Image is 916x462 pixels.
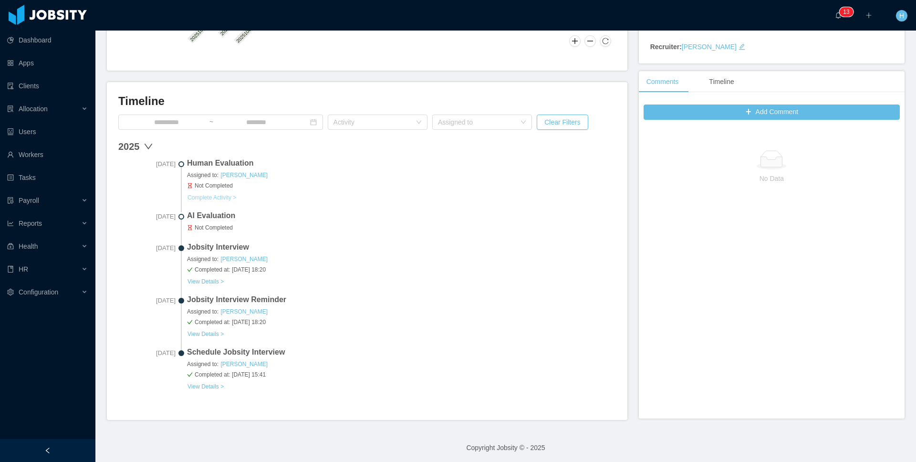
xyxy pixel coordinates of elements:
[739,43,745,50] i: icon: edit
[569,35,581,47] button: Zoom In
[187,210,616,221] span: AI Evaluation
[118,94,616,109] h3: Timeline
[639,71,687,93] div: Comments
[701,71,741,93] div: Timeline
[682,43,737,51] a: [PERSON_NAME]
[19,242,38,250] span: Health
[644,105,900,120] button: icon: plusAdd Comment
[7,197,14,204] i: icon: file-protect
[187,225,193,231] i: icon: hourglass
[187,360,616,368] span: Assigned to:
[835,12,842,19] i: icon: bell
[187,255,616,263] span: Assigned to:
[7,76,88,95] a: icon: auditClients
[187,294,616,305] span: Jobsity Interview Reminder
[187,223,616,232] span: Not Completed
[220,255,268,263] a: [PERSON_NAME]
[187,318,616,326] span: Completed at: [DATE] 18:20
[310,119,317,126] i: icon: calendar
[7,31,88,50] a: icon: pie-chartDashboard
[600,35,611,47] button: Reset Zoom
[187,330,224,338] button: View Details >
[333,117,411,127] div: Activity
[839,7,853,17] sup: 13
[187,265,616,274] span: Completed at: [DATE] 18:20
[220,360,268,368] a: [PERSON_NAME]
[187,277,224,285] a: View Details >
[438,117,516,127] div: Assigned to
[187,346,616,358] span: Schedule Jobsity Interview
[187,171,616,179] span: Assigned to:
[7,122,88,141] a: icon: robotUsers
[537,115,588,130] button: Clear Filters
[187,157,616,169] span: Human Evaluation
[187,383,224,390] button: View Details >
[19,220,42,227] span: Reports
[187,181,616,190] span: Not Completed
[187,370,616,379] span: Completed at: [DATE] 15:41
[7,220,14,227] i: icon: line-chart
[7,243,14,250] i: icon: medicine-box
[899,10,904,21] span: H
[7,145,88,164] a: icon: userWorkers
[865,12,872,19] i: icon: plus
[187,193,237,201] a: Complete Activity >
[520,119,526,126] i: icon: down
[7,168,88,187] a: icon: profileTasks
[187,194,237,201] button: Complete Activity >
[7,105,14,112] i: icon: solution
[118,348,176,358] span: [DATE]
[187,330,224,337] a: View Details >
[187,267,193,273] i: icon: check
[7,289,14,295] i: icon: setting
[416,119,422,126] i: icon: down
[843,7,846,17] p: 1
[118,212,176,221] span: [DATE]
[187,278,224,285] button: View Details >
[118,243,176,253] span: [DATE]
[220,308,268,315] a: [PERSON_NAME]
[7,53,88,73] a: icon: appstoreApps
[187,307,616,316] span: Assigned to:
[650,43,682,51] strong: Recruiter:
[7,266,14,273] i: icon: book
[19,197,39,204] span: Payroll
[19,265,28,273] span: HR
[118,159,176,169] span: [DATE]
[19,105,48,113] span: Allocation
[187,319,193,325] i: icon: check
[187,241,616,253] span: Jobsity Interview
[187,183,193,189] i: icon: hourglass
[118,139,616,154] div: 2025 down
[19,288,58,296] span: Configuration
[584,35,596,47] button: Zoom Out
[144,142,153,151] span: down
[118,296,176,305] span: [DATE]
[651,173,892,184] p: No Data
[187,372,193,378] i: icon: check
[220,171,268,179] a: [PERSON_NAME]
[846,7,850,17] p: 3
